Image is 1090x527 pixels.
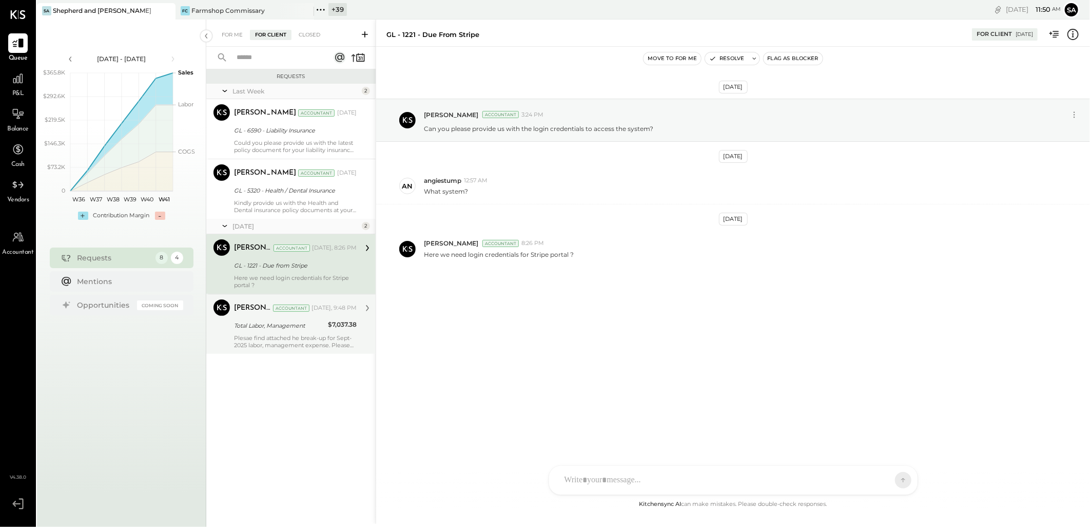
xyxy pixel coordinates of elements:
text: W40 [141,196,153,203]
div: [DATE] [1016,31,1033,38]
div: [DATE], 9:48 PM [312,304,357,312]
text: W39 [124,196,137,203]
div: Accountant [482,240,519,247]
a: Balance [1,104,35,134]
text: $146.3K [44,140,65,147]
div: Total Labor, Management [234,321,325,331]
p: What system? [424,187,468,196]
div: Opportunities [77,300,132,310]
div: [DATE] [719,213,748,225]
div: For Client [250,30,291,40]
div: Coming Soon [137,300,183,310]
div: Requests [211,73,371,80]
div: 2 [362,222,370,230]
div: 2 [362,87,370,95]
div: [DATE] [1006,5,1061,14]
text: W41 [159,196,170,203]
span: 8:26 PM [521,239,544,248]
div: Accountant [274,244,310,252]
a: Queue [1,33,35,63]
a: Cash [1,140,35,170]
button: Resolve [705,52,748,65]
div: Could you please provide us with the latest policy document for your liability insurance at the e... [234,139,357,154]
text: Sales [178,69,193,76]
span: [PERSON_NAME] [424,110,478,119]
p: Here we need login credentials for Stripe portal ? [424,250,574,259]
div: FC [181,6,190,15]
div: an [402,181,413,191]
text: W36 [72,196,85,203]
div: [DATE] [337,109,357,117]
text: $365.8K [43,69,65,76]
div: [PERSON_NAME] [234,108,296,118]
div: Accountant [298,170,335,177]
div: [DATE] [337,169,357,177]
div: Mentions [77,276,178,287]
div: Plesae find attached he break-up for Sept-2025 labor, management expense. Please let us know of a... [234,334,357,349]
div: Kindly provide us with the Health and Dental insurance policy documents at your earliest convenience [234,199,357,214]
span: Balance [7,125,29,134]
div: Farmshop Commissary [191,6,265,15]
div: + 39 [328,3,347,16]
span: Queue [9,54,28,63]
div: Here we need login credentials for Stripe portal ? [234,274,357,289]
div: 8 [155,252,168,264]
div: 4 [171,252,183,264]
a: Vendors [1,175,35,205]
div: [DATE], 8:26 PM [312,244,357,252]
div: For Me [217,30,248,40]
div: Sa [42,6,51,15]
span: 12:57 AM [464,177,488,185]
p: Can you please provide us with the login credentials to access the system? [424,124,653,133]
a: Accountant [1,228,35,257]
div: - [155,212,165,220]
div: [DATE] [232,222,359,231]
div: Accountant [273,305,309,312]
a: P&L [1,69,35,99]
span: angiestump [424,176,461,185]
span: P&L [12,89,24,99]
div: + [78,212,88,220]
div: [DATE] [719,150,748,163]
div: For Client [977,30,1012,39]
div: Accountant [482,111,519,118]
div: [PERSON_NAME] [234,243,271,253]
text: 0 [62,187,65,194]
button: Move to for me [644,52,701,65]
div: copy link [993,4,1003,15]
div: Contribution Margin [93,212,150,220]
span: Vendors [7,196,29,205]
div: GL - 1221 - Due from Stripe [386,30,479,40]
div: Shepherd and [PERSON_NAME] [53,6,151,15]
span: Accountant [3,248,34,257]
div: [DATE] - [DATE] [78,54,165,63]
div: Accountant [298,109,335,117]
text: COGS [178,148,195,155]
div: Last Week [232,87,359,96]
span: [PERSON_NAME] [424,239,478,248]
div: Requests [77,253,150,263]
div: Closed [294,30,325,40]
text: $292.6K [43,92,65,100]
text: W37 [90,196,102,203]
text: Labor [178,101,193,108]
span: Cash [11,160,25,170]
span: 3:24 PM [521,111,543,119]
text: $73.2K [47,163,65,171]
div: GL - 5320 - Health / Dental Insurance [234,185,354,196]
button: Sa [1063,2,1080,18]
div: [PERSON_NAME] [234,303,271,313]
text: W38 [106,196,119,203]
div: GL - 6590 - Liability Insurance [234,125,354,136]
text: $219.5K [45,116,65,123]
div: GL - 1221 - Due from Stripe [234,260,354,271]
div: [DATE] [719,81,748,93]
button: Flag as Blocker [764,52,823,65]
div: [PERSON_NAME] [234,168,296,178]
div: $7,037.38 [328,319,357,330]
